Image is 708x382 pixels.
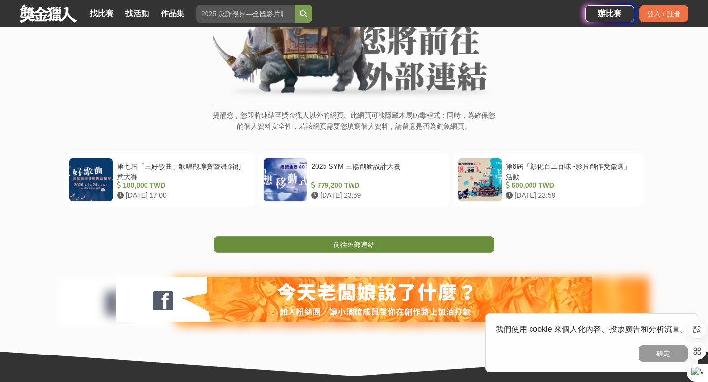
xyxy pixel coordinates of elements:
[333,241,375,248] span: 前往外部連結
[157,7,188,21] a: 作品集
[86,7,118,21] a: 找比賽
[117,191,246,201] div: [DATE] 17:00
[311,162,441,180] div: 2025 SYM 三陽創新設計大賽
[117,162,246,180] div: 第七屆「三好歌曲」歌唱觀摩賽暨舞蹈創意大賽
[585,5,634,22] a: 辦比賽
[639,5,688,22] div: 登入 / 註冊
[214,236,494,253] a: 前往外部連結
[311,191,441,201] div: [DATE] 23:59
[311,180,441,191] div: 779,200 TWD
[506,191,635,201] div: [DATE] 23:59
[213,110,496,142] p: 提醒您，您即將連結至獎金獵人以外的網頁。此網頁可能隱藏木馬病毒程式；同時，為確保您的個人資料安全性，若該網頁需要您填寫個人資料，請留意是否為釣魚網頁。
[453,153,644,207] a: 第6屆「彰化百工百味~影片創作獎徵選」活動 600,000 TWD [DATE] 23:59
[506,162,635,180] div: 第6屆「彰化百工百味~影片創作獎徵選」活動
[116,277,592,322] img: 127fc932-0e2d-47dc-a7d9-3a4a18f96856.jpg
[496,325,688,333] span: 我們使用 cookie 來個人化內容、投放廣告和分析流量。
[639,345,688,362] button: 確定
[258,153,449,207] a: 2025 SYM 三陽創新設計大賽 779,200 TWD [DATE] 23:59
[121,7,153,21] a: 找活動
[506,180,635,191] div: 600,000 TWD
[196,5,295,23] input: 2025 反詐視界—全國影片競賽
[64,153,255,207] a: 第七屆「三好歌曲」歌唱觀摩賽暨舞蹈創意大賽 100,000 TWD [DATE] 17:00
[117,180,246,191] div: 100,000 TWD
